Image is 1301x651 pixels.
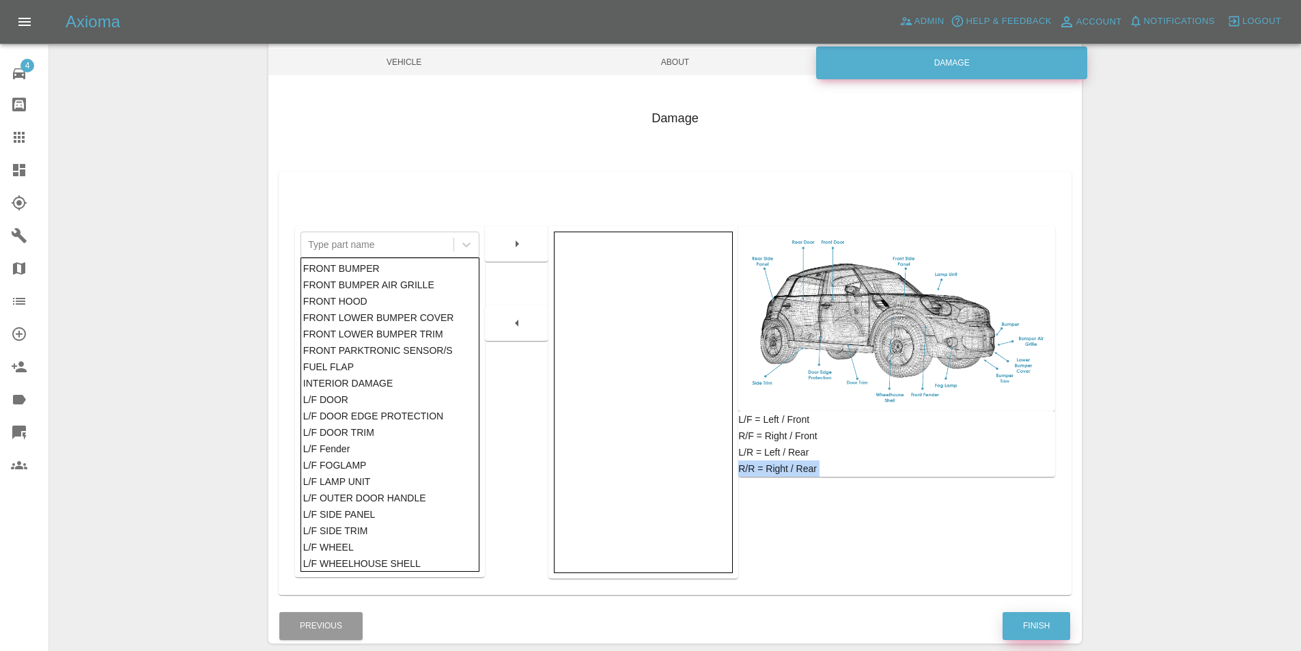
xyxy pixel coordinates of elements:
[1125,11,1218,32] button: Notifications
[1076,14,1122,30] span: Account
[279,109,1072,128] h4: Damage
[303,342,477,359] div: FRONT PARKTRONIC SENSOR/S
[268,49,540,75] span: Vehicle
[20,59,34,72] span: 4
[303,391,477,408] div: L/F DOOR
[303,523,477,539] div: L/F SIDE TRIM
[8,5,41,38] button: Open drawer
[303,424,477,441] div: L/F DOOR TRIM
[540,49,811,75] span: About
[303,326,477,342] div: FRONT LOWER BUMPER TRIM
[303,506,477,523] div: L/F SIDE PANEL
[303,457,477,473] div: L/F FOGLAMP
[303,359,477,375] div: FUEL FLAP
[1242,14,1281,29] span: Logout
[816,46,1087,79] div: Damage
[738,411,1055,477] div: L/F = Left / Front R/F = Right / Front L/R = Left / Rear R/R = Right / Rear
[966,14,1051,29] span: Help & Feedback
[303,441,477,457] div: L/F Fender
[303,555,477,572] div: L/F WHEELHOUSE SHELL
[303,539,477,555] div: L/F WHEEL
[744,232,1050,406] img: car
[303,277,477,293] div: FRONT BUMPER AIR GRILLE
[66,11,120,33] h5: Axioma
[1055,11,1125,33] a: Account
[1144,14,1215,29] span: Notifications
[303,473,477,490] div: L/F LAMP UNIT
[303,293,477,309] div: FRONT HOOD
[279,612,363,640] button: Previous
[1003,612,1070,640] button: Finish
[303,309,477,326] div: FRONT LOWER BUMPER COVER
[914,14,945,29] span: Admin
[811,49,1082,75] span: Damage
[303,375,477,391] div: INTERIOR DAMAGE
[896,11,948,32] a: Admin
[303,490,477,506] div: L/F OUTER DOOR HANDLE
[1224,11,1285,32] button: Logout
[303,408,477,424] div: L/F DOOR EDGE PROTECTION
[947,11,1054,32] button: Help & Feedback
[303,260,477,277] div: FRONT BUMPER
